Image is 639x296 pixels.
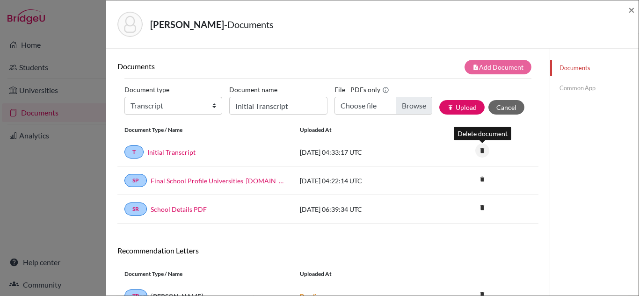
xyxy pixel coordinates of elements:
h6: Documents [117,62,328,71]
a: Initial Transcript [147,147,196,157]
a: delete [475,173,489,186]
a: SR [124,202,147,216]
span: - Documents [224,19,274,30]
label: File - PDFs only [334,82,389,97]
i: delete [475,201,489,215]
a: SP [124,174,147,187]
div: [DATE] 04:33:17 UTC [293,147,433,157]
a: Documents [550,60,639,76]
div: Uploaded at [293,270,433,278]
button: Close [628,4,635,15]
div: Delete document [454,127,511,140]
i: publish [447,104,454,111]
a: delete [475,145,489,158]
button: publishUpload [439,100,485,115]
label: Document type [124,82,169,97]
a: Common App [550,80,639,96]
strong: [PERSON_NAME] [150,19,224,30]
a: T [124,145,144,159]
h6: Recommendation Letters [117,246,538,255]
a: Final School Profile Universities_[DOMAIN_NAME]_wide [151,176,286,186]
div: [DATE] 04:22:14 UTC [293,176,433,186]
a: delete [475,202,489,215]
button: Cancel [488,100,524,115]
a: School Details PDF [151,204,207,214]
div: [DATE] 06:39:34 UTC [293,204,433,214]
span: × [628,3,635,16]
div: Document Type / Name [117,270,293,278]
i: note_add [472,64,479,71]
i: delete [475,172,489,186]
div: Document Type / Name [117,126,293,134]
div: Uploaded at [293,126,433,134]
label: Document name [229,82,277,97]
button: note_addAdd Document [465,60,531,74]
i: delete [475,144,489,158]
